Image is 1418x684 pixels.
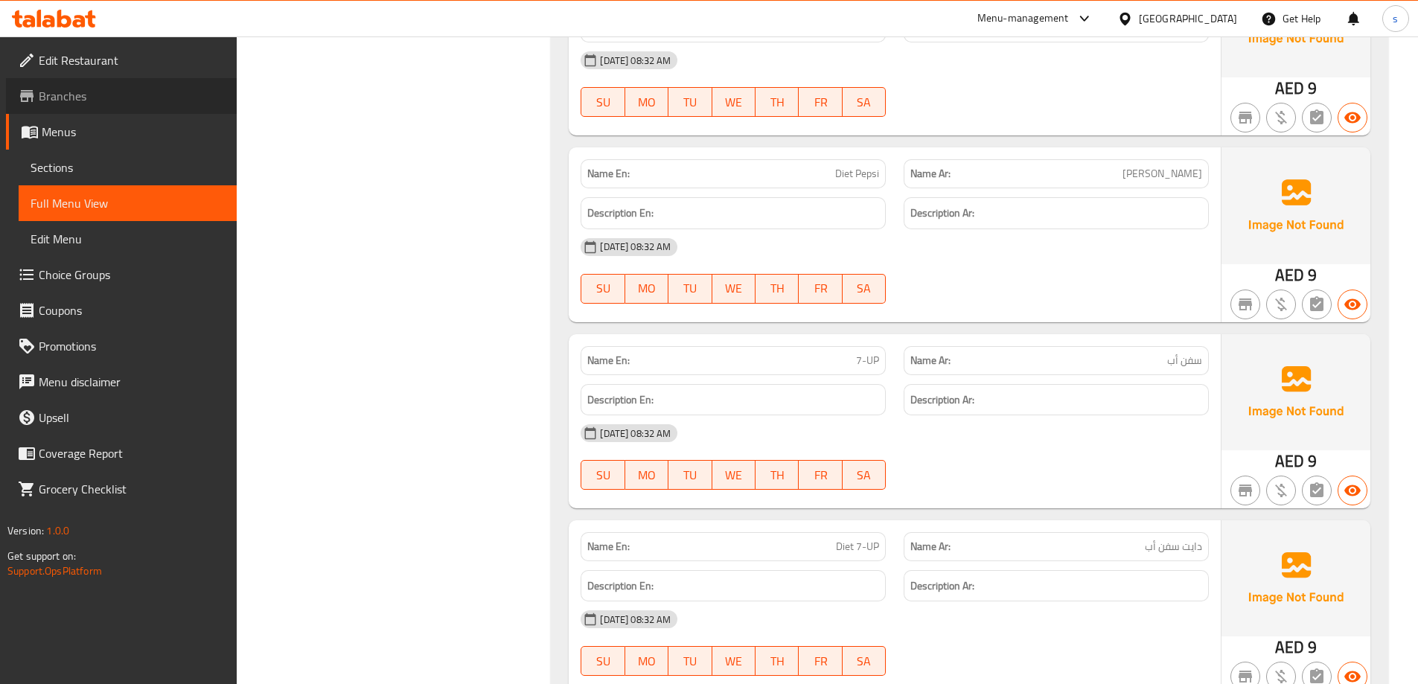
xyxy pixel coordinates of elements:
[587,577,654,595] strong: Description En:
[6,364,237,400] a: Menu disclaimer
[587,278,619,299] span: SU
[1275,74,1304,103] span: AED
[910,539,951,554] strong: Name Ar:
[625,87,668,117] button: MO
[1230,476,1260,505] button: Not branch specific item
[856,353,879,368] span: 7-UP
[910,353,951,368] strong: Name Ar:
[1302,290,1332,319] button: Not has choices
[1308,74,1317,103] span: 9
[19,221,237,257] a: Edit Menu
[581,646,625,676] button: SU
[712,274,756,304] button: WE
[761,278,793,299] span: TH
[849,92,880,113] span: SA
[631,464,662,486] span: MO
[799,87,842,117] button: FR
[625,460,668,490] button: MO
[6,293,237,328] a: Coupons
[594,426,677,441] span: [DATE] 08:32 AM
[1393,10,1398,27] span: s
[587,353,630,368] strong: Name En:
[581,274,625,304] button: SU
[581,460,625,490] button: SU
[1230,290,1260,319] button: Not branch specific item
[712,460,756,490] button: WE
[6,78,237,114] a: Branches
[1230,103,1260,132] button: Not branch specific item
[1338,103,1367,132] button: Available
[674,278,706,299] span: TU
[594,613,677,627] span: [DATE] 08:32 AM
[631,651,662,672] span: MO
[843,460,886,490] button: SA
[805,464,836,486] span: FR
[39,87,225,105] span: Branches
[761,464,793,486] span: TH
[843,274,886,304] button: SA
[1275,633,1304,662] span: AED
[756,274,799,304] button: TH
[668,460,712,490] button: TU
[799,274,842,304] button: FR
[674,651,706,672] span: TU
[718,651,750,672] span: WE
[1139,10,1237,27] div: [GEOGRAPHIC_DATA]
[39,51,225,69] span: Edit Restaurant
[42,123,225,141] span: Menus
[674,464,706,486] span: TU
[761,651,793,672] span: TH
[1266,103,1296,132] button: Purchased item
[910,166,951,182] strong: Name Ar:
[1221,334,1370,450] img: Ae5nvW7+0k+MAAAAAElFTkSuQmCC
[46,521,69,540] span: 1.0.0
[31,194,225,212] span: Full Menu View
[39,444,225,462] span: Coverage Report
[756,646,799,676] button: TH
[835,166,879,182] span: Diet Pepsi
[910,391,974,409] strong: Description Ar:
[712,646,756,676] button: WE
[587,204,654,223] strong: Description En:
[1275,261,1304,290] span: AED
[910,577,974,595] strong: Description Ar:
[7,546,76,566] span: Get support on:
[843,87,886,117] button: SA
[6,471,237,507] a: Grocery Checklist
[805,651,836,672] span: FR
[39,480,225,498] span: Grocery Checklist
[581,87,625,117] button: SU
[712,87,756,117] button: WE
[587,539,630,554] strong: Name En:
[631,278,662,299] span: MO
[6,328,237,364] a: Promotions
[1221,520,1370,636] img: Ae5nvW7+0k+MAAAAAElFTkSuQmCC
[1167,353,1202,368] span: سفن أب
[1302,103,1332,132] button: Not has choices
[1221,147,1370,263] img: Ae5nvW7+0k+MAAAAAElFTkSuQmCC
[7,521,44,540] span: Version:
[843,646,886,676] button: SA
[718,464,750,486] span: WE
[836,539,879,554] span: Diet 7-UP
[6,257,237,293] a: Choice Groups
[849,278,880,299] span: SA
[631,92,662,113] span: MO
[39,301,225,319] span: Coupons
[668,646,712,676] button: TU
[39,373,225,391] span: Menu disclaimer
[756,87,799,117] button: TH
[6,42,237,78] a: Edit Restaurant
[761,92,793,113] span: TH
[625,274,668,304] button: MO
[7,561,102,581] a: Support.OpsPlatform
[805,92,836,113] span: FR
[1266,290,1296,319] button: Purchased item
[1275,447,1304,476] span: AED
[1122,166,1202,182] span: [PERSON_NAME]
[1338,290,1367,319] button: Available
[668,87,712,117] button: TU
[805,278,836,299] span: FR
[594,240,677,254] span: [DATE] 08:32 AM
[718,278,750,299] span: WE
